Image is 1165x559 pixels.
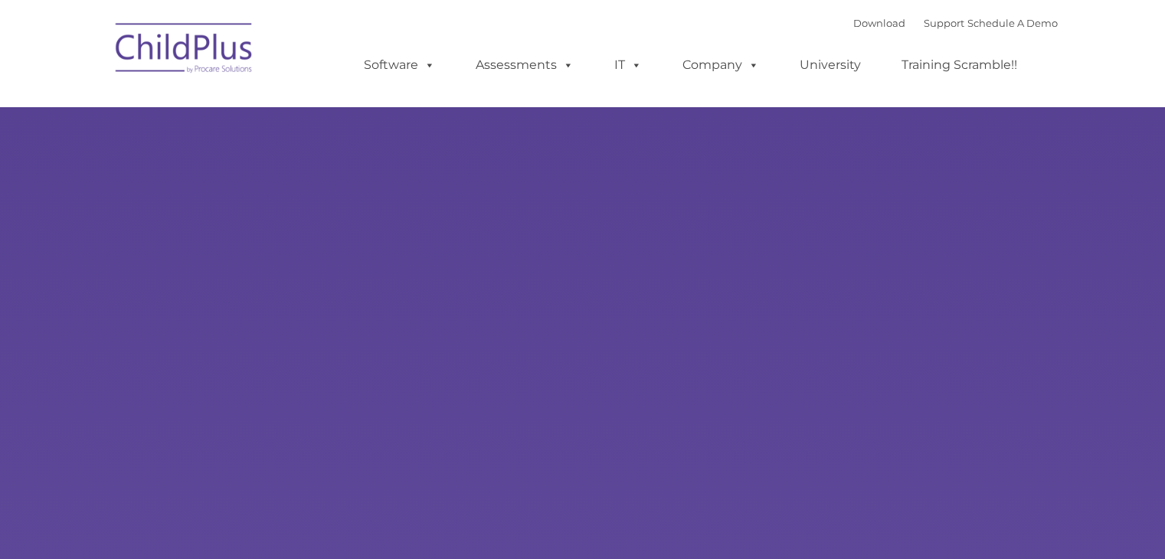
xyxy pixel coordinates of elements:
a: Training Scramble!! [886,50,1032,80]
a: Schedule A Demo [967,17,1058,29]
a: University [784,50,876,80]
img: ChildPlus by Procare Solutions [108,12,261,89]
a: IT [599,50,657,80]
font: | [853,17,1058,29]
a: Assessments [460,50,589,80]
a: Support [924,17,964,29]
a: Company [667,50,774,80]
a: Download [853,17,905,29]
a: Software [349,50,450,80]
